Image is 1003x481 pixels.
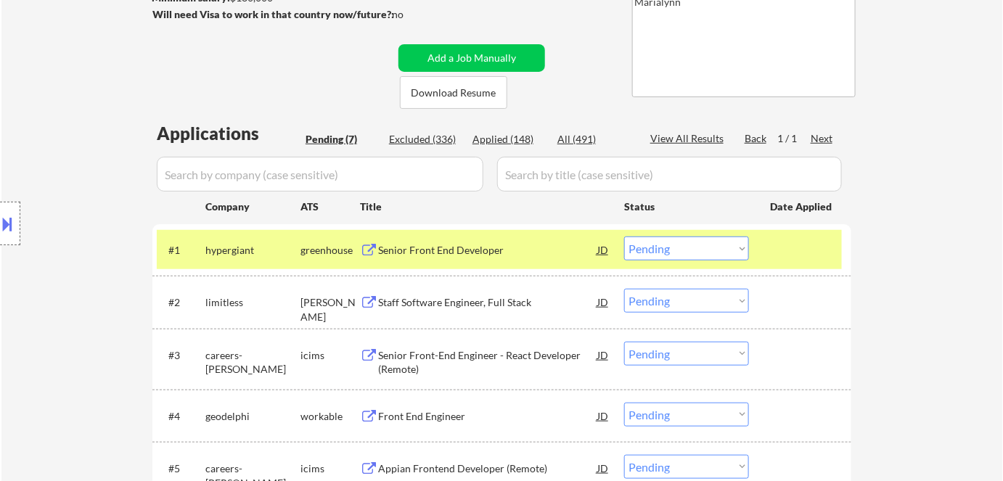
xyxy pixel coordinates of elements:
[168,461,194,476] div: #5
[596,342,610,368] div: JD
[777,131,811,146] div: 1 / 1
[745,131,768,146] div: Back
[300,348,360,363] div: icims
[596,455,610,481] div: JD
[378,409,597,424] div: Front End Engineer
[378,461,597,476] div: Appian Frontend Developer (Remote)
[300,461,360,476] div: icims
[378,295,597,310] div: Staff Software Engineer, Full Stack
[497,157,842,192] input: Search by title (case sensitive)
[557,132,630,147] div: All (491)
[152,8,394,20] strong: Will need Visa to work in that country now/future?:
[472,132,545,147] div: Applied (148)
[389,132,462,147] div: Excluded (336)
[300,200,360,214] div: ATS
[205,348,300,377] div: careers-[PERSON_NAME]
[360,200,610,214] div: Title
[300,409,360,424] div: workable
[400,76,507,109] button: Download Resume
[596,289,610,315] div: JD
[398,44,545,72] button: Add a Job Manually
[650,131,728,146] div: View All Results
[168,409,194,424] div: #4
[205,409,300,424] div: geodelphi
[624,193,749,219] div: Status
[157,157,483,192] input: Search by company (case sensitive)
[596,403,610,429] div: JD
[300,295,360,324] div: [PERSON_NAME]
[596,237,610,263] div: JD
[811,131,834,146] div: Next
[378,243,597,258] div: Senior Front End Developer
[392,7,433,22] div: no
[770,200,834,214] div: Date Applied
[300,243,360,258] div: greenhouse
[306,132,378,147] div: Pending (7)
[378,348,597,377] div: Senior Front-End Engineer - React Developer (Remote)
